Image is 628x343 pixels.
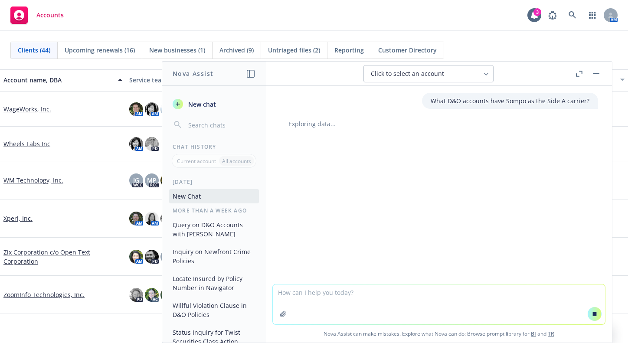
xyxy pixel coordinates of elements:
button: New chat [169,96,259,112]
a: Accounts [7,3,67,27]
a: BI [531,330,536,337]
button: Click to select an account [363,65,494,82]
span: New chat [186,100,216,109]
a: ZoomInfo Technologies, Inc. [3,290,85,299]
button: Query on D&O Accounts with [PERSON_NAME] [169,218,259,241]
span: Reporting [334,46,364,55]
img: photo [129,137,143,151]
img: photo [145,102,159,116]
button: Locate Insured by Policy Number in Navigator [169,271,259,295]
span: Accounts [36,12,64,19]
img: photo [160,102,174,116]
div: [DATE] [162,178,266,186]
h1: Nova Assist [173,69,213,78]
a: Xperi, Inc. [3,214,33,223]
button: Service team [126,69,252,90]
img: photo [160,288,174,302]
span: Upcoming renewals (16) [65,46,135,55]
div: Chat History [162,143,266,150]
a: Zix Corporation c/o Open Text Corporation [3,248,122,266]
img: photo [160,212,174,225]
a: WM Technology, Inc. [3,176,63,185]
a: WageWorks, Inc. [3,105,51,114]
div: Exploring data... [280,119,598,128]
button: Willful Violation Clause in D&O Policies [169,298,259,322]
a: Wheels Labs Inc [3,139,50,148]
a: TR [548,330,554,337]
button: Inquiry on Newfront Crime Policies [169,245,259,268]
p: What D&O accounts have Sompo as the Side A carrier? [431,96,589,105]
button: New Chat [169,189,259,203]
img: photo [129,102,143,116]
img: photo [145,212,159,225]
p: Current account [177,157,216,165]
input: Search chats [186,119,255,131]
span: Clients (44) [18,46,50,55]
a: Search [564,7,581,24]
img: photo [160,137,174,151]
p: All accounts [222,157,251,165]
img: photo [129,250,143,264]
span: Nova Assist can make mistakes. Explore what Nova can do: Browse prompt library for and [269,325,608,343]
div: Account name, DBA [3,75,113,85]
img: photo [145,137,159,151]
div: Service team [129,75,248,85]
img: photo [160,173,174,187]
span: MP [147,176,157,185]
span: Untriaged files (2) [268,46,320,55]
span: Click to select an account [371,69,444,78]
img: photo [129,212,143,225]
div: More than a week ago [162,207,266,214]
img: photo [129,288,143,302]
span: Archived (9) [219,46,254,55]
a: Switch app [584,7,601,24]
img: photo [145,288,159,302]
a: Report a Bug [544,7,561,24]
div: 3 [533,8,541,16]
span: Customer Directory [378,46,437,55]
img: photo [145,250,159,264]
span: JG [133,176,139,185]
span: New businesses (1) [149,46,205,55]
